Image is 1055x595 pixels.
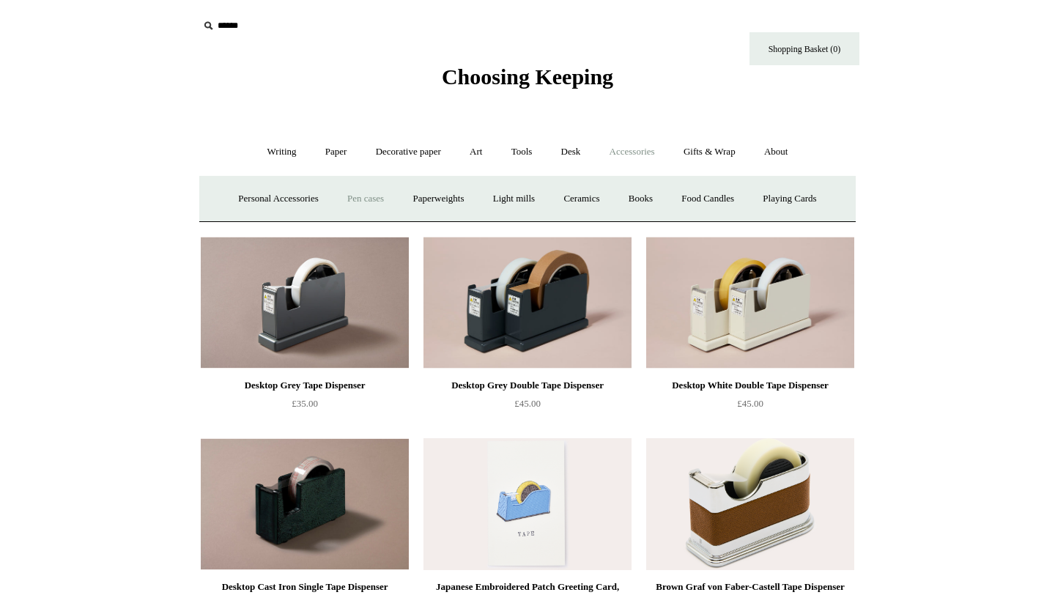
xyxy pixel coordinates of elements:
span: £45.00 [737,398,763,409]
a: Desktop Grey Tape Dispenser Desktop Grey Tape Dispenser [201,237,409,369]
a: Desktop Grey Double Tape Dispenser £45.00 [423,377,632,437]
a: Japanese Embroidered Patch Greeting Card, Tape Dispenser Japanese Embroidered Patch Greeting Card... [423,438,632,570]
a: Decorative paper [363,133,454,171]
a: Personal Accessories [225,180,331,218]
a: Pen cases [334,180,397,218]
img: Desktop Grey Double Tape Dispenser [423,237,632,369]
img: Desktop Grey Tape Dispenser [201,237,409,369]
a: Desktop White Double Tape Dispenser Desktop White Double Tape Dispenser [646,237,854,369]
a: Tools [498,133,546,171]
div: Desktop Grey Tape Dispenser [204,377,405,394]
img: Japanese Embroidered Patch Greeting Card, Tape Dispenser [423,438,632,570]
a: Light mills [480,180,548,218]
div: Desktop White Double Tape Dispenser [650,377,851,394]
a: Desktop White Double Tape Dispenser £45.00 [646,377,854,437]
a: Desktop Grey Tape Dispenser £35.00 [201,377,409,437]
a: Ceramics [550,180,612,218]
img: Desktop Cast Iron Single Tape Dispenser [201,438,409,570]
a: Choosing Keeping [442,76,613,86]
span: £35.00 [292,398,318,409]
a: Books [615,180,666,218]
a: Desktop Grey Double Tape Dispenser Desktop Grey Double Tape Dispenser [423,237,632,369]
a: Shopping Basket (0) [749,32,859,65]
img: Desktop White Double Tape Dispenser [646,237,854,369]
a: Writing [254,133,310,171]
div: Desktop Grey Double Tape Dispenser [427,377,628,394]
a: Desktop Cast Iron Single Tape Dispenser Desktop Cast Iron Single Tape Dispenser [201,438,409,570]
a: Food Candles [668,180,747,218]
img: Brown Graf von Faber-Castell Tape Dispenser [646,438,854,570]
a: Paperweights [399,180,477,218]
a: Playing Cards [749,180,829,218]
span: £45.00 [514,398,541,409]
span: Choosing Keeping [442,64,613,89]
a: Accessories [596,133,668,171]
a: About [751,133,802,171]
a: Art [456,133,495,171]
a: Paper [312,133,360,171]
a: Brown Graf von Faber-Castell Tape Dispenser Brown Graf von Faber-Castell Tape Dispenser [646,438,854,570]
a: Gifts & Wrap [670,133,749,171]
a: Desk [548,133,594,171]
